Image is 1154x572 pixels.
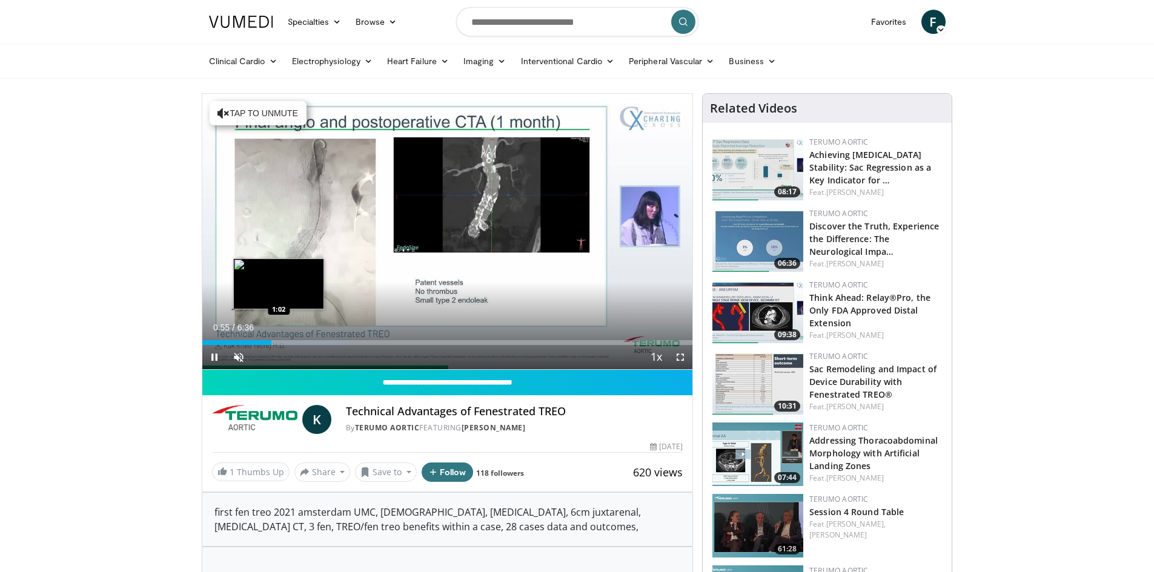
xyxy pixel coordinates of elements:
[774,401,800,412] span: 10:31
[294,462,351,482] button: Share
[712,137,803,200] a: 08:17
[809,494,868,504] a: Terumo Aortic
[213,323,230,332] span: 0:55
[809,280,868,290] a: Terumo Aortic
[202,345,227,369] button: Pause
[809,149,931,186] a: Achieving [MEDICAL_DATA] Stability: Sac Regression as a Key Indicator for …
[209,16,273,28] img: VuMedi Logo
[826,519,886,529] a: [PERSON_NAME],
[230,466,234,478] span: 1
[422,462,474,482] button: Follow
[826,258,884,269] a: [PERSON_NAME]
[809,473,942,484] div: Feat.
[712,422,803,486] a: 07:44
[774,472,800,483] span: 07:44
[809,506,904,518] a: Session 4 Round Table
[622,49,721,73] a: Peripheral Vascular
[809,330,942,341] div: Feat.
[864,10,914,34] a: Favorites
[644,345,668,369] button: Playback Rate
[202,49,285,73] a: Clinical Cardio
[280,10,349,34] a: Specialties
[921,10,946,34] a: F
[809,220,939,257] a: Discover the Truth, Experience the Difference: The Neurological Impa…
[202,340,693,345] div: Progress Bar
[809,530,867,540] a: [PERSON_NAME]
[633,465,683,479] span: 620 views
[826,401,884,412] a: [PERSON_NAME]
[809,435,938,472] a: Addressing Thoracoabdominal Morphology with Artificial Landing Zones
[346,405,683,418] h4: Technical Advantages of Fenestrated TREO
[212,462,290,481] a: 1 Thumbs Up
[712,208,803,272] a: 06:36
[237,323,254,332] span: 6:36
[809,187,942,198] div: Feat.
[668,345,692,369] button: Fullscreen
[721,49,783,73] a: Business
[809,208,868,219] a: Terumo Aortic
[355,422,420,433] a: Terumo Aortic
[380,49,456,73] a: Heart Failure
[809,137,868,147] a: Terumo Aortic
[514,49,622,73] a: Interventional Cardio
[826,330,884,340] a: [PERSON_NAME]
[712,422,803,486] img: 66397a36-fe48-47c9-82c8-ecfb306297a4.png.150x105_q85_crop-smart_upscale.png
[809,422,868,433] a: Terumo Aortic
[712,280,803,343] a: 09:38
[809,292,930,329] a: Think Ahead: Relay®Pro, the Only FDA Approved Distal Extension
[302,405,331,434] a: K
[712,280,803,343] img: 7c0f0120-7d40-418d-b994-139776f918bc.150x105_q85_crop-smart_upscale.jpg
[809,401,942,412] div: Feat.
[348,10,404,34] a: Browse
[456,7,698,36] input: Search topics, interventions
[650,441,683,452] div: [DATE]
[355,462,417,482] button: Save to
[212,405,297,434] img: Terumo Aortic
[710,101,797,116] h4: Related Videos
[712,494,803,557] a: 61:28
[346,422,683,433] div: By FEATURING
[712,351,803,415] img: ef6e6e18-e9e0-4199-b590-680b0330182e.150x105_q85_crop-smart_upscale.jpg
[712,351,803,415] a: 10:31
[462,422,526,433] a: [PERSON_NAME]
[809,363,937,400] a: Sac Remodeling and Impact of Device Durability with Fenestrated TREO®
[233,323,235,332] span: /
[712,494,803,557] img: 6eff9bad-ff79-4394-8b32-8ce425dc8609.150x105_q85_crop-smart_upscale.jpg
[210,101,307,125] button: Tap to unmute
[227,345,251,369] button: Unmute
[202,493,693,546] div: first fen treo 2021 amsterdam UMC, [DEMOGRAPHIC_DATA], [MEDICAL_DATA], 6cm juxtarenal, [MEDICAL_D...
[476,468,524,478] a: 118 followers
[774,258,800,269] span: 06:36
[202,94,693,370] video-js: Video Player
[774,544,800,554] span: 61:28
[809,519,942,541] div: Feat.
[456,49,514,73] a: Imaging
[774,186,800,197] span: 08:17
[774,329,800,340] span: 09:38
[826,187,884,197] a: [PERSON_NAME]
[712,208,803,272] img: fede4798-4000-4147-90f4-c4751e54a150.150x105_q85_crop-smart_upscale.jpg
[285,49,380,73] a: Electrophysiology
[712,137,803,200] img: ffec0578-a895-4097-8e8c-bf100d722fa6.150x105_q85_crop-smart_upscale.jpg
[809,351,868,361] a: Terumo Aortic
[233,258,324,309] img: image.jpeg
[809,258,942,269] div: Feat.
[826,473,884,483] a: [PERSON_NAME]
